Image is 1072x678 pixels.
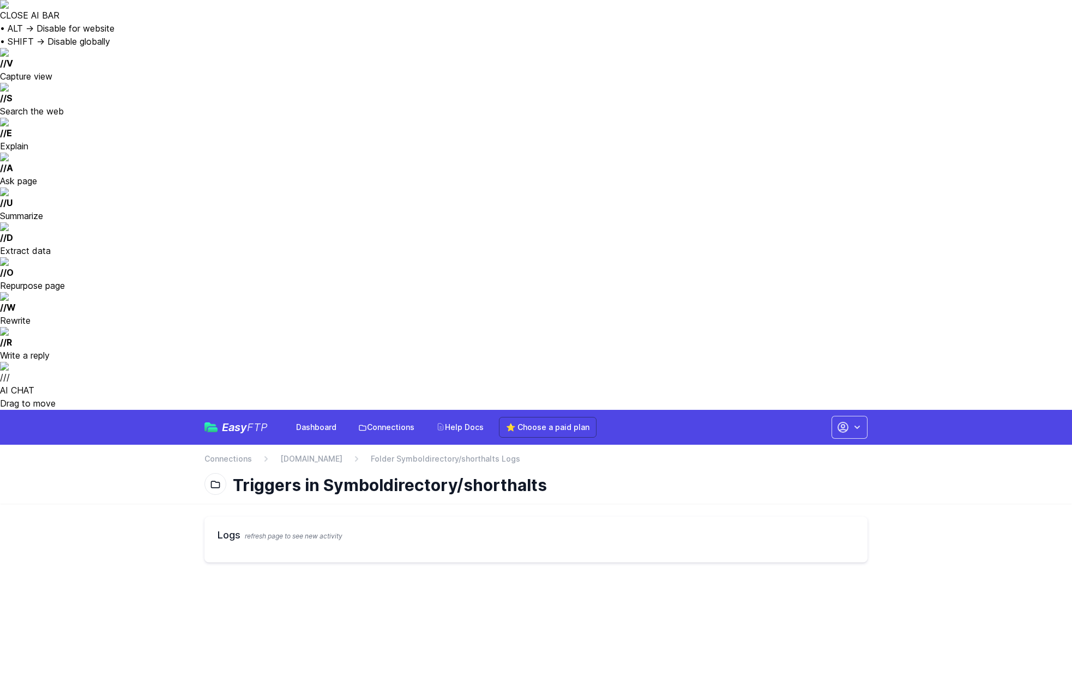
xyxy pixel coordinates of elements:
[218,528,854,543] h2: Logs
[222,422,268,433] span: Easy
[499,417,597,438] a: ⭐ Choose a paid plan
[280,453,342,464] a: [DOMAIN_NAME]
[371,453,520,464] span: Folder Symboldirectory/shorthalts Logs
[352,417,421,437] a: Connections
[204,453,252,464] a: Connections
[247,421,268,434] span: FTP
[204,453,868,471] nav: Breadcrumb
[204,422,268,433] a: EasyFTP
[233,475,859,495] h1: Triggers in Symboldirectory/shorthalts
[430,417,490,437] a: Help Docs
[290,417,343,437] a: Dashboard
[245,532,342,540] span: refresh page to see new activity
[204,422,218,432] img: easyftp_logo.png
